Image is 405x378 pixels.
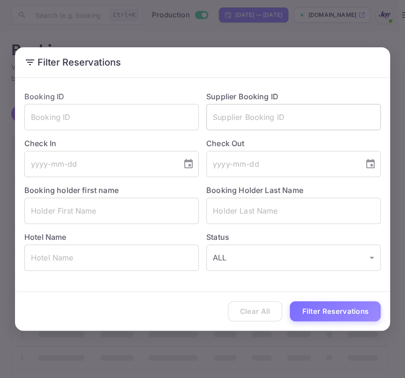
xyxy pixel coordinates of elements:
[179,155,198,173] button: Choose date
[206,92,278,101] label: Supplier Booking ID
[206,198,381,224] input: Holder Last Name
[206,245,381,271] div: ALL
[24,185,119,195] label: Booking holder first name
[24,104,199,130] input: Booking ID
[206,185,303,195] label: Booking Holder Last Name
[24,232,67,242] label: Hotel Name
[24,151,175,177] input: yyyy-mm-dd
[24,198,199,224] input: Holder First Name
[206,231,381,243] label: Status
[24,245,199,271] input: Hotel Name
[15,47,390,77] h2: Filter Reservations
[361,155,380,173] button: Choose date
[290,301,381,321] button: Filter Reservations
[206,151,357,177] input: yyyy-mm-dd
[24,92,65,101] label: Booking ID
[206,104,381,130] input: Supplier Booking ID
[24,138,199,149] label: Check In
[206,138,381,149] label: Check Out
